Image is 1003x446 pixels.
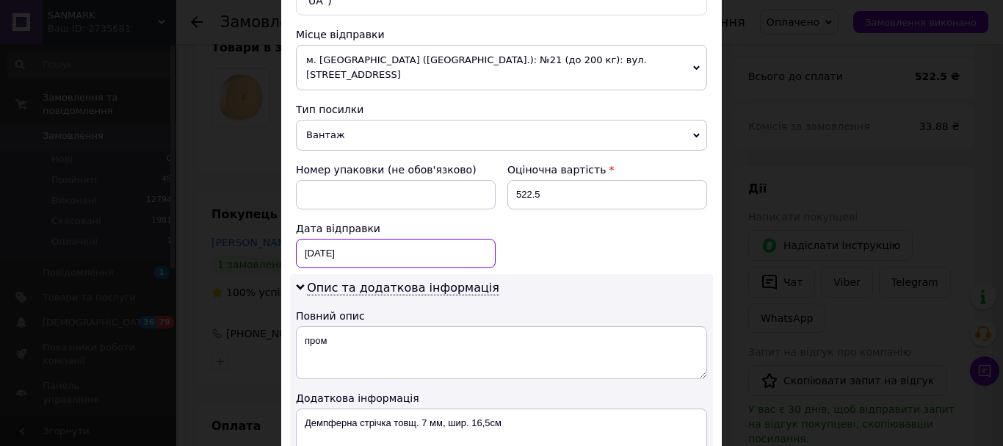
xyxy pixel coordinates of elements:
div: Повний опис [296,309,707,323]
span: Опис та додаткова інформація [307,281,499,295]
span: м. [GEOGRAPHIC_DATA] ([GEOGRAPHIC_DATA].): №21 (до 200 кг): вул. [STREET_ADDRESS] [296,45,707,90]
span: Місце відправки [296,29,385,40]
textarea: пром [296,326,707,379]
div: Дата відправки [296,221,496,236]
div: Номер упаковки (не обов'язково) [296,162,496,177]
span: Вантаж [296,120,707,151]
span: Тип посилки [296,104,363,115]
div: Додаткова інформація [296,391,707,406]
div: Оціночна вартість [507,162,707,177]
